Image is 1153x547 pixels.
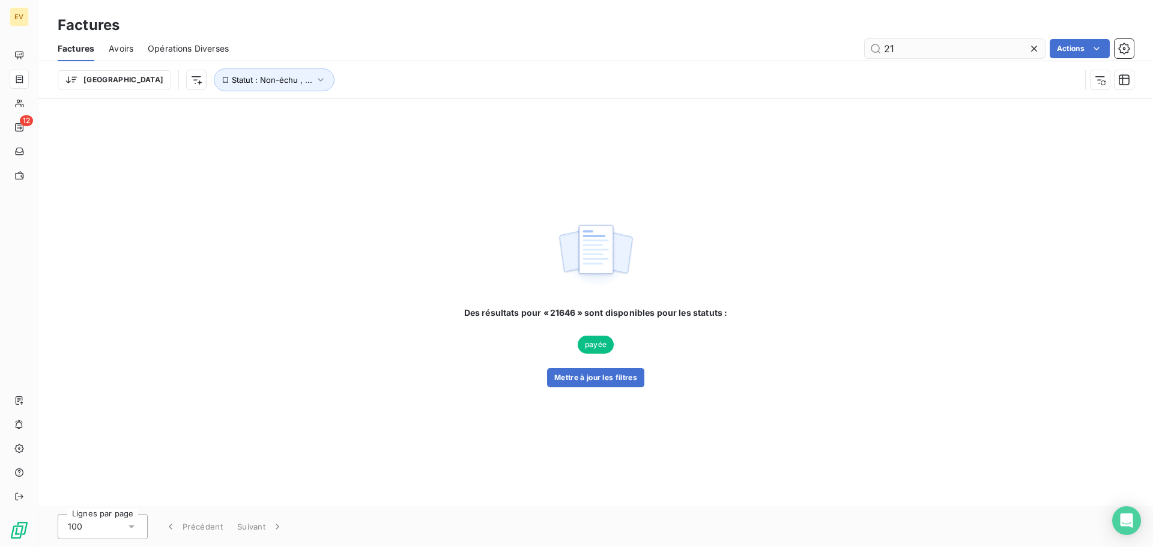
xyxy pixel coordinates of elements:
[547,368,644,387] button: Mettre à jour les filtres
[58,43,94,55] span: Factures
[58,14,120,36] h3: Factures
[1050,39,1110,58] button: Actions
[464,307,728,319] span: Des résultats pour « 21646 » sont disponibles pour les statuts :
[157,514,230,539] button: Précédent
[68,521,82,533] span: 100
[10,7,29,26] div: EV
[10,521,29,540] img: Logo LeanPay
[214,68,334,91] button: Statut : Non-échu , ...
[20,115,33,126] span: 12
[865,39,1045,58] input: Rechercher
[230,514,291,539] button: Suivant
[148,43,229,55] span: Opérations Diverses
[232,75,312,85] span: Statut : Non-échu , ...
[578,336,614,354] span: payée
[109,43,133,55] span: Avoirs
[1112,506,1141,535] div: Open Intercom Messenger
[58,70,171,89] button: [GEOGRAPHIC_DATA]
[557,218,634,292] img: empty state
